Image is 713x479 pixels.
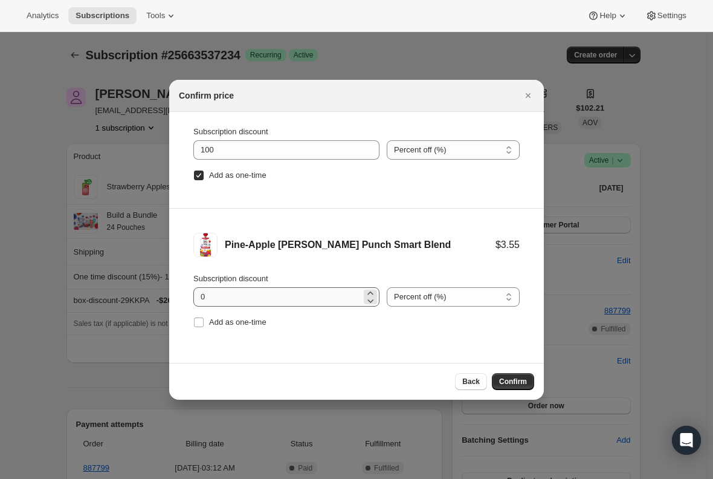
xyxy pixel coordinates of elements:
button: Settings [638,7,694,24]
button: Subscriptions [68,7,137,24]
div: $3.55 [495,239,520,251]
span: Subscription discount [193,127,268,136]
button: Close [520,87,537,104]
span: Tools [146,11,165,21]
span: Back [462,377,480,386]
span: Add as one-time [209,318,266,327]
span: Subscriptions [76,11,129,21]
span: Confirm [499,377,527,386]
img: Pine-Apple Berry Punch Smart Blend [193,233,218,257]
div: Pine-Apple [PERSON_NAME] Punch Smart Blend [225,239,495,251]
button: Confirm [492,373,534,390]
button: Tools [139,7,184,24]
button: Analytics [19,7,66,24]
span: Analytics [27,11,59,21]
span: Help [599,11,616,21]
div: Open Intercom Messenger [672,426,701,455]
button: Back [455,373,487,390]
span: Settings [657,11,686,21]
span: Add as one-time [209,171,266,180]
span: Subscription discount [193,274,268,283]
button: Help [580,7,635,24]
h2: Confirm price [179,90,234,102]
